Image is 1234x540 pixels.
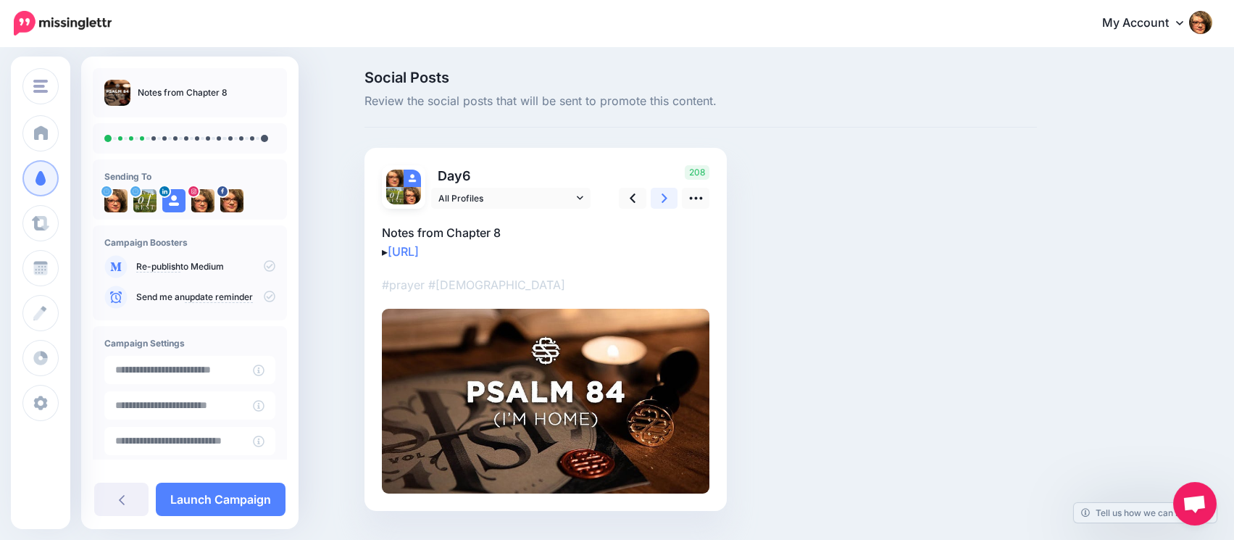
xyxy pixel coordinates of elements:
[364,92,1037,111] span: Review the social posts that will be sent to promote this content.
[33,80,48,93] img: menu.png
[136,260,275,273] p: to Medium
[364,70,1037,85] span: Social Posts
[386,170,404,187] img: 17155761_1310060105716412_3320283783565325103_n-bsa112986.jpg
[220,189,243,212] img: 17155761_1310060105716412_3320283783565325103_n-bsa112986.jpg
[382,275,709,294] p: #prayer #[DEMOGRAPHIC_DATA]
[185,291,253,303] a: update reminder
[136,261,180,273] a: Re-publish
[104,237,275,248] h4: Campaign Boosters
[462,168,471,183] span: 6
[1088,6,1212,41] a: My Account
[136,291,275,304] p: Send me an
[382,309,709,494] img: 39815f72f83eb4fe1e3bb6527e7dc2f0.jpg
[1173,482,1217,526] div: Open chat
[191,189,214,212] img: 315319709_1160824934870520_1597083743734574836_n-bsa127361.jpg
[1074,503,1217,523] a: Tell us how we can improve
[104,338,275,349] h4: Campaign Settings
[138,86,228,100] p: Notes from Chapter 8
[104,171,275,182] h4: Sending To
[386,187,404,204] img: m0P200KY-34430.jpg
[404,187,421,204] img: rt2R0eA_-5013.jpg
[382,223,709,261] p: Notes from Chapter 8 ▸
[431,188,591,209] a: All Profiles
[104,189,128,212] img: rt2R0eA_-5013.jpg
[104,80,130,106] img: 39815f72f83eb4fe1e3bb6527e7dc2f0_thumb.jpg
[162,189,185,212] img: user_default_image.png
[133,189,157,212] img: m0P200KY-34430.jpg
[404,170,421,187] img: user_default_image.png
[431,165,593,186] p: Day
[388,244,419,259] a: [URL]
[14,11,112,36] img: Missinglettr
[685,165,709,180] span: 208
[438,191,573,206] span: All Profiles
